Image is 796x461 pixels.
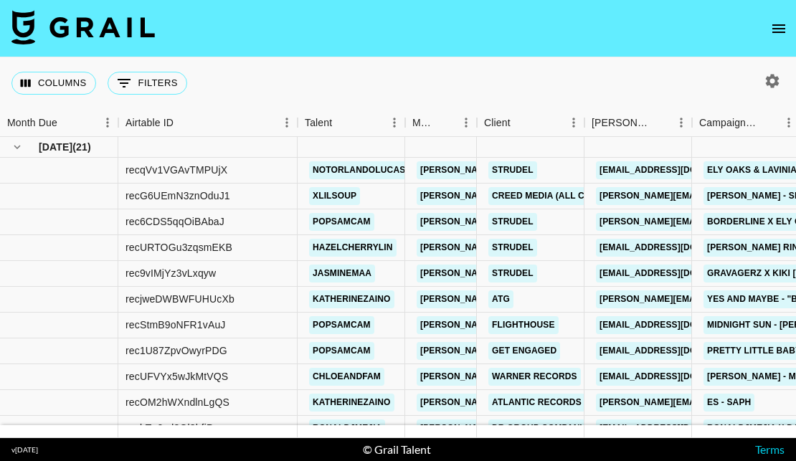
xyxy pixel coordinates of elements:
[125,343,227,358] div: rec1U87ZpvOwyrPDG
[7,137,27,157] button: hide children
[309,394,394,412] a: katherinezaino
[417,368,650,386] a: [PERSON_NAME][EMAIL_ADDRESS][DOMAIN_NAME]
[488,161,537,179] a: Strudel
[276,112,298,133] button: Menu
[125,214,224,229] div: rec6CDS5qqOiBAbaJ
[699,109,758,137] div: Campaign (Type)
[417,342,650,360] a: [PERSON_NAME][EMAIL_ADDRESS][DOMAIN_NAME]
[412,109,435,137] div: Manager
[11,10,155,44] img: Grail Talent
[72,140,91,154] span: ( 21 )
[309,342,374,360] a: popsamcam
[309,368,384,386] a: chloeandfam
[332,113,352,133] button: Sort
[309,316,374,334] a: popsamcam
[125,163,227,177] div: recqVv1VGAvTMPUjX
[477,109,584,137] div: Client
[298,109,405,137] div: Talent
[417,213,650,231] a: [PERSON_NAME][EMAIL_ADDRESS][DOMAIN_NAME]
[125,189,230,203] div: recG6UEmN3znOduJ1
[488,187,638,205] a: Creed Media (All Campaigns)
[405,109,477,137] div: Manager
[417,394,650,412] a: [PERSON_NAME][EMAIL_ADDRESS][DOMAIN_NAME]
[125,421,213,435] div: recbTp2yd3Ol8hfiP
[125,109,174,137] div: Airtable ID
[758,113,778,133] button: Sort
[488,213,537,231] a: Strudel
[584,109,692,137] div: Booker
[7,109,57,137] div: Month Due
[125,240,232,255] div: recURTOGu3zqsmEKB
[596,265,757,282] a: [EMAIL_ADDRESS][DOMAIN_NAME]
[39,140,72,154] span: [DATE]
[764,14,793,43] button: open drawer
[125,395,229,409] div: recOM2hWXndlnLgQS
[11,445,38,455] div: v [DATE]
[309,161,409,179] a: notorlandolucas
[363,442,431,457] div: © Grail Talent
[174,113,194,133] button: Sort
[650,113,671,133] button: Sort
[309,290,394,308] a: katherinezaino
[488,316,559,334] a: Flighthouse
[108,72,187,95] button: Show filters
[125,369,228,384] div: recUFVYx5wJkMtVQS
[11,72,96,95] button: Select columns
[417,316,650,334] a: [PERSON_NAME][EMAIL_ADDRESS][DOMAIN_NAME]
[125,292,234,306] div: recjweDWBWFUHUcXb
[488,368,581,386] a: Warner Records
[57,113,77,133] button: Sort
[417,290,650,308] a: [PERSON_NAME][EMAIL_ADDRESS][DOMAIN_NAME]
[671,112,692,133] button: Menu
[755,442,785,456] a: Terms
[488,265,537,282] a: Strudel
[417,239,650,257] a: [PERSON_NAME][EMAIL_ADDRESS][DOMAIN_NAME]
[488,342,560,360] a: Get Engaged
[384,112,405,133] button: Menu
[703,394,754,412] a: ES - SAPH
[125,318,225,332] div: recStmB9oNFR1vAuJ
[309,265,375,282] a: jasminemaa
[596,161,757,179] a: [EMAIL_ADDRESS][DOMAIN_NAME]
[309,239,397,257] a: hazelcherrylin
[305,109,332,137] div: Talent
[417,187,650,205] a: [PERSON_NAME][EMAIL_ADDRESS][DOMAIN_NAME]
[417,161,650,179] a: [PERSON_NAME][EMAIL_ADDRESS][DOMAIN_NAME]
[118,109,298,137] div: Airtable ID
[435,113,455,133] button: Sort
[488,239,537,257] a: Strudel
[309,213,374,231] a: popsamcam
[484,109,511,137] div: Client
[596,419,757,437] a: [EMAIL_ADDRESS][DOMAIN_NAME]
[309,419,385,437] a: ronaldjmejia
[125,266,216,280] div: rec9vIMjYz3vLxqyw
[592,109,650,137] div: [PERSON_NAME]
[488,394,585,412] a: Atlantic Records
[596,368,757,386] a: [EMAIL_ADDRESS][DOMAIN_NAME]
[563,112,584,133] button: Menu
[511,113,531,133] button: Sort
[596,239,757,257] a: [EMAIL_ADDRESS][DOMAIN_NAME]
[596,316,757,334] a: [EMAIL_ADDRESS][DOMAIN_NAME]
[455,112,477,133] button: Menu
[488,290,513,308] a: ATG
[309,187,360,205] a: xlilsoup
[596,342,757,360] a: [EMAIL_ADDRESS][DOMAIN_NAME]
[417,265,650,282] a: [PERSON_NAME][EMAIL_ADDRESS][DOMAIN_NAME]
[97,112,118,133] button: Menu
